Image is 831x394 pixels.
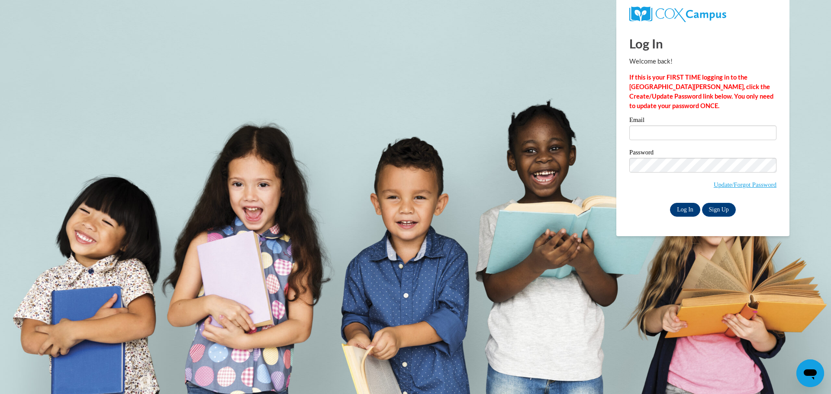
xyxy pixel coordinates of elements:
[629,117,776,125] label: Email
[629,35,776,52] h1: Log In
[629,149,776,158] label: Password
[702,203,736,217] a: Sign Up
[670,203,700,217] input: Log In
[629,57,776,66] p: Welcome back!
[629,6,726,22] img: COX Campus
[796,359,824,387] iframe: Button to launch messaging window
[714,181,776,188] a: Update/Forgot Password
[629,6,776,22] a: COX Campus
[629,74,773,109] strong: If this is your FIRST TIME logging in to the [GEOGRAPHIC_DATA][PERSON_NAME], click the Create/Upd...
